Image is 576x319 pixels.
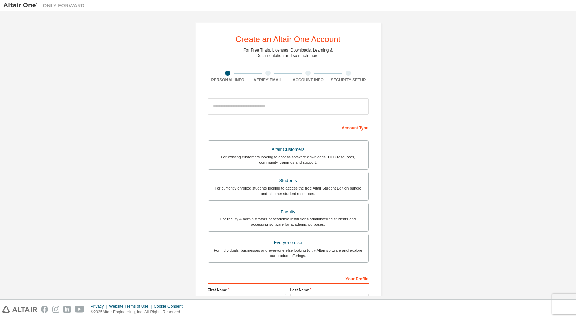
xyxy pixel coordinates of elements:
div: Your Profile [208,273,369,284]
img: facebook.svg [41,306,48,313]
div: Faculty [212,207,364,217]
div: For existing customers looking to access software downloads, HPC resources, community, trainings ... [212,154,364,165]
div: Altair Customers [212,145,364,154]
div: Website Terms of Use [109,304,154,309]
div: Students [212,176,364,185]
div: Privacy [91,304,109,309]
div: For currently enrolled students looking to access the free Altair Student Edition bundle and all ... [212,185,364,196]
div: For faculty & administrators of academic institutions administering students and accessing softwa... [212,216,364,227]
img: linkedin.svg [63,306,71,313]
img: altair_logo.svg [2,306,37,313]
img: Altair One [3,2,88,9]
img: youtube.svg [75,306,84,313]
label: First Name [208,287,286,293]
div: Cookie Consent [154,304,186,309]
div: Everyone else [212,238,364,247]
div: Create an Altair One Account [236,35,341,43]
div: For individuals, businesses and everyone else looking to try Altair software and explore our prod... [212,247,364,258]
div: Verify Email [248,77,288,83]
label: Last Name [290,287,369,293]
div: Personal Info [208,77,248,83]
img: instagram.svg [52,306,59,313]
div: Account Type [208,122,369,133]
div: For Free Trials, Licenses, Downloads, Learning & Documentation and so much more. [243,47,333,58]
p: © 2025 Altair Engineering, Inc. All Rights Reserved. [91,309,187,315]
div: Security Setup [328,77,369,83]
div: Account Info [288,77,329,83]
